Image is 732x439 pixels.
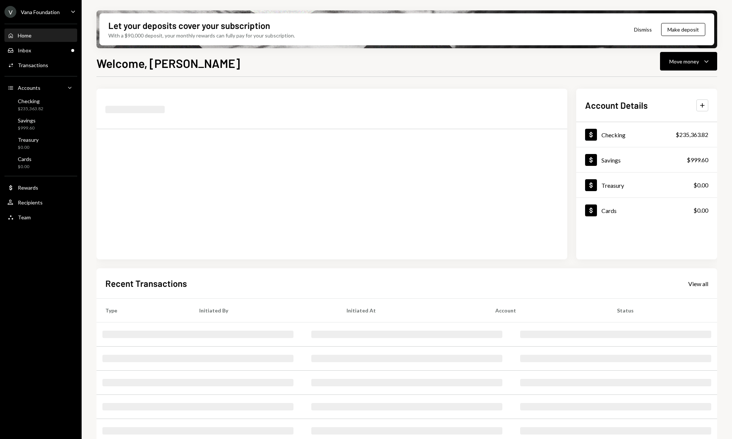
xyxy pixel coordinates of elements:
div: Transactions [18,62,48,68]
a: Team [4,210,77,224]
div: $999.60 [18,125,36,131]
div: $999.60 [687,155,708,164]
button: Make deposit [661,23,705,36]
div: Home [18,32,32,39]
a: Treasury$0.00 [4,134,77,152]
div: Savings [18,117,36,124]
a: Recipients [4,196,77,209]
a: Treasury$0.00 [576,173,717,197]
th: Initiated At [338,299,486,322]
div: Recipients [18,199,43,206]
div: Cards [18,156,32,162]
a: Cards$0.00 [576,198,717,223]
a: Inbox [4,43,77,57]
a: Cards$0.00 [4,154,77,171]
h2: Recent Transactions [105,277,187,289]
div: Cards [601,207,617,214]
div: V [4,6,16,18]
button: Move money [660,52,717,71]
div: Checking [601,131,626,138]
div: Move money [669,58,699,65]
div: Savings [601,157,621,164]
div: Checking [18,98,43,104]
div: $235,363.82 [18,106,43,112]
div: $0.00 [18,164,32,170]
div: With a $90,000 deposit, your monthly rewards can fully pay for your subscription. [108,32,295,39]
div: Rewards [18,184,38,191]
th: Status [608,299,717,322]
a: Checking$235,363.82 [4,96,77,114]
div: Inbox [18,47,31,53]
a: Transactions [4,58,77,72]
a: Rewards [4,181,77,194]
div: Treasury [18,137,39,143]
a: Savings$999.60 [4,115,77,133]
div: Vana Foundation [21,9,60,15]
div: Team [18,214,31,220]
div: Treasury [601,182,624,189]
h2: Account Details [585,99,648,111]
div: $235,363.82 [676,130,708,139]
a: View all [688,279,708,288]
div: Accounts [18,85,40,91]
th: Type [96,299,190,322]
a: Checking$235,363.82 [576,122,717,147]
th: Initiated By [190,299,338,322]
a: Home [4,29,77,42]
div: View all [688,280,708,288]
div: $0.00 [18,144,39,151]
a: Accounts [4,81,77,94]
div: $0.00 [693,181,708,190]
div: $0.00 [693,206,708,215]
button: Dismiss [625,21,661,38]
div: Let your deposits cover your subscription [108,19,270,32]
h1: Welcome, [PERSON_NAME] [96,56,240,71]
a: Savings$999.60 [576,147,717,172]
th: Account [486,299,608,322]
